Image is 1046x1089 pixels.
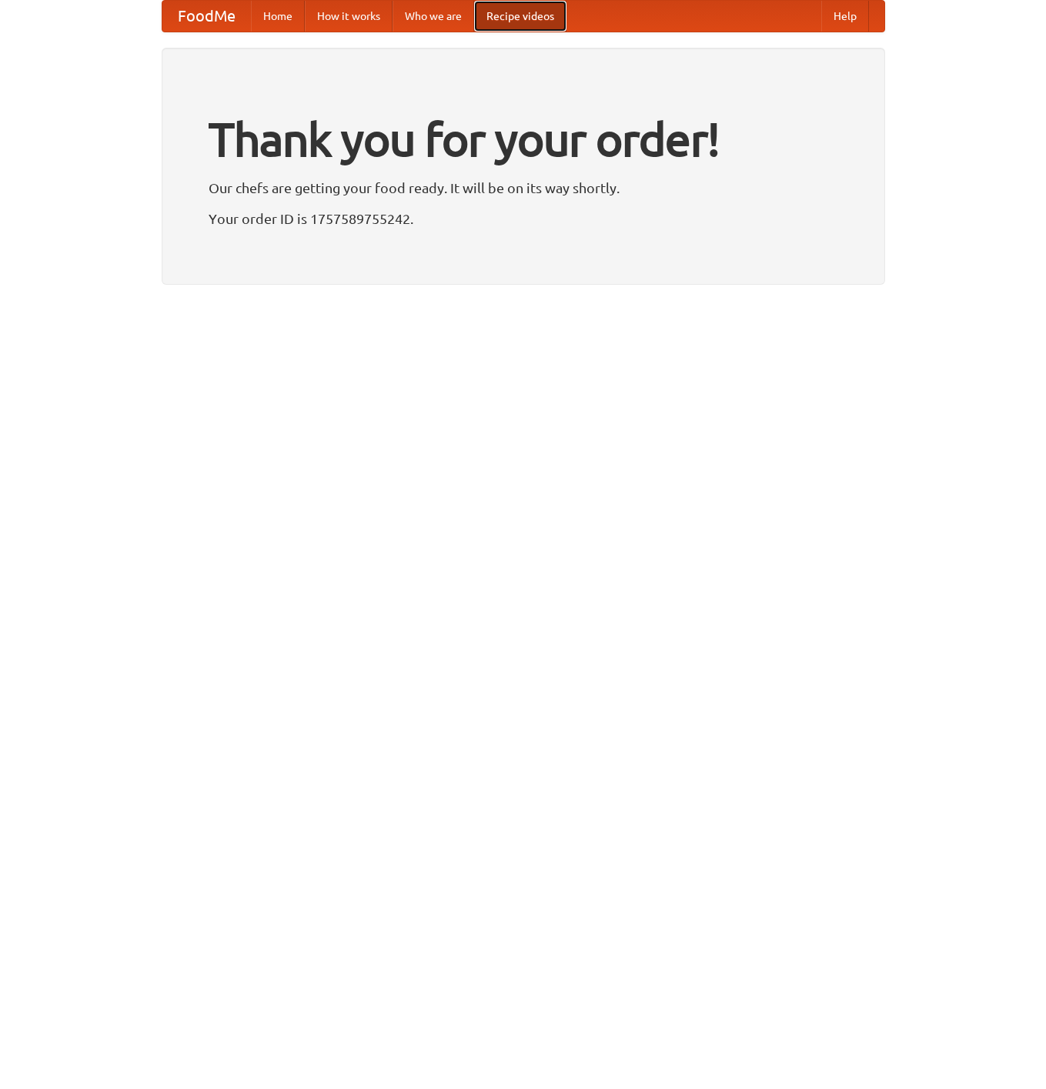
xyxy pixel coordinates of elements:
[393,1,474,32] a: Who we are
[305,1,393,32] a: How it works
[209,207,838,230] p: Your order ID is 1757589755242.
[162,1,251,32] a: FoodMe
[821,1,869,32] a: Help
[251,1,305,32] a: Home
[474,1,566,32] a: Recipe videos
[209,102,838,176] h1: Thank you for your order!
[209,176,838,199] p: Our chefs are getting your food ready. It will be on its way shortly.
